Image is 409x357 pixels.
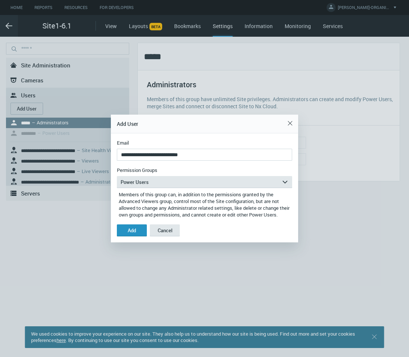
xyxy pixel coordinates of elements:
[117,224,147,236] button: Add
[128,227,136,233] div: Add
[121,179,149,185] span: Power Users
[119,188,292,218] span: Members of this group can, in addition to the permissions granted by the Advanced Viewers group, ...
[117,119,138,128] h1: Add User
[150,224,180,236] button: Cancel
[284,117,296,129] button: Close
[117,140,129,146] label: Email
[117,176,292,188] button: Power Users
[117,167,157,173] label: Permission Groups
